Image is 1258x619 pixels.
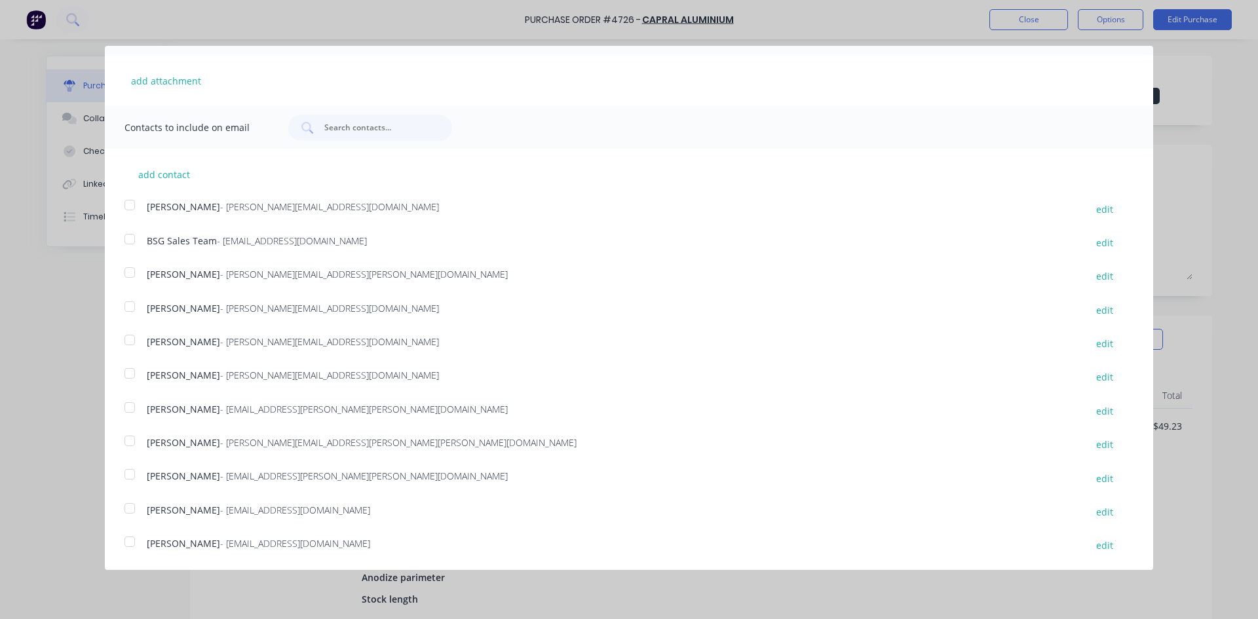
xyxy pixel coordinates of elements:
button: edit [1088,234,1121,252]
button: edit [1088,267,1121,285]
span: - [PERSON_NAME][EMAIL_ADDRESS][DOMAIN_NAME] [220,200,439,213]
span: - [EMAIL_ADDRESS][DOMAIN_NAME] [217,234,367,247]
span: - [PERSON_NAME][EMAIL_ADDRESS][PERSON_NAME][PERSON_NAME][DOMAIN_NAME] [220,436,577,449]
span: [PERSON_NAME] [147,504,220,516]
button: edit [1088,368,1121,386]
span: - [EMAIL_ADDRESS][DOMAIN_NAME] [220,537,370,550]
button: edit [1088,335,1121,352]
button: edit [1088,503,1121,521]
span: [PERSON_NAME] [147,335,220,348]
button: edit [1088,469,1121,487]
span: [PERSON_NAME] [147,268,220,280]
span: BSG Sales Team [147,234,217,247]
span: [PERSON_NAME] [147,200,220,213]
button: edit [1088,436,1121,453]
span: [PERSON_NAME] [147,302,220,314]
span: - [PERSON_NAME][EMAIL_ADDRESS][PERSON_NAME][DOMAIN_NAME] [220,268,508,280]
button: edit [1088,536,1121,554]
span: - [EMAIL_ADDRESS][DOMAIN_NAME] [220,504,370,516]
span: - [PERSON_NAME][EMAIL_ADDRESS][DOMAIN_NAME] [220,335,439,348]
span: [PERSON_NAME] [147,436,220,449]
span: - [EMAIL_ADDRESS][PERSON_NAME][PERSON_NAME][DOMAIN_NAME] [220,470,508,482]
span: Contacts to include on email [124,119,269,137]
button: edit [1088,301,1121,319]
button: edit [1088,200,1121,217]
span: - [PERSON_NAME][EMAIL_ADDRESS][DOMAIN_NAME] [220,369,439,381]
span: [PERSON_NAME] [147,403,220,415]
span: [PERSON_NAME] [147,537,220,550]
span: [PERSON_NAME] [147,470,220,482]
span: [PERSON_NAME] [147,369,220,381]
input: Search contacts... [323,121,432,134]
span: - [EMAIL_ADDRESS][PERSON_NAME][PERSON_NAME][DOMAIN_NAME] [220,403,508,415]
span: - [PERSON_NAME][EMAIL_ADDRESS][DOMAIN_NAME] [220,302,439,314]
button: add contact [124,164,203,184]
button: add attachment [124,71,208,90]
button: edit [1088,402,1121,420]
